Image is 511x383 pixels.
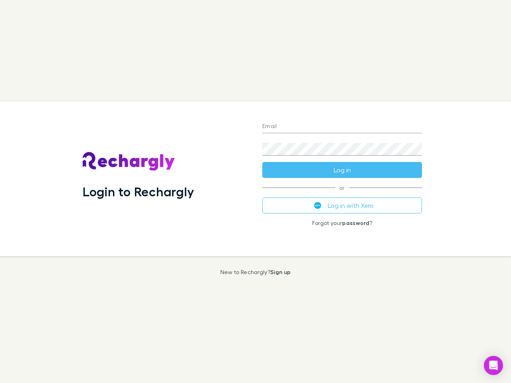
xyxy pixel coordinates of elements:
img: Xero's logo [314,202,321,209]
p: New to Rechargly? [220,269,291,275]
div: Open Intercom Messenger [484,356,503,375]
h1: Login to Rechargly [83,184,194,199]
img: Rechargly's Logo [83,152,175,171]
a: password [342,219,369,226]
button: Log in [262,162,422,178]
a: Sign up [270,268,291,275]
button: Log in with Xero [262,197,422,213]
p: Forgot your ? [262,220,422,226]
